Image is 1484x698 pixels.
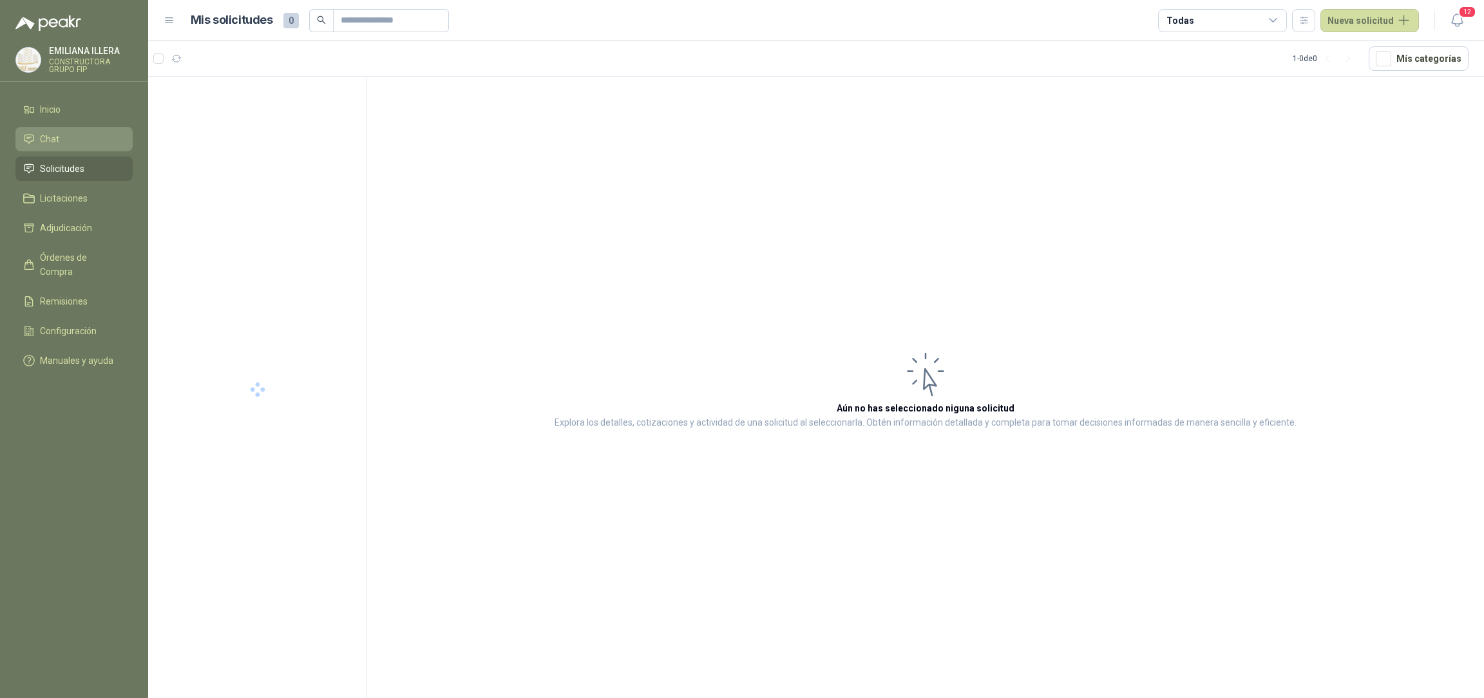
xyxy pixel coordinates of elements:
[15,127,133,151] a: Chat
[40,162,84,176] span: Solicitudes
[837,401,1014,415] h3: Aún no has seleccionado niguna solicitud
[15,216,133,240] a: Adjudicación
[1293,48,1358,69] div: 1 - 0 de 0
[191,11,273,30] h1: Mis solicitudes
[15,97,133,122] a: Inicio
[15,156,133,181] a: Solicitudes
[1166,14,1194,28] div: Todas
[40,324,97,338] span: Configuración
[15,186,133,211] a: Licitaciones
[15,245,133,284] a: Órdenes de Compra
[49,46,133,55] p: EMILIANA ILLERA
[49,58,133,73] p: CONSTRUCTORA GRUPO FIP
[15,348,133,373] a: Manuales y ayuda
[283,13,299,28] span: 0
[1445,9,1469,32] button: 12
[15,289,133,314] a: Remisiones
[1458,6,1476,18] span: 12
[40,294,88,308] span: Remisiones
[40,221,92,235] span: Adjudicación
[40,191,88,205] span: Licitaciones
[1320,9,1419,32] button: Nueva solicitud
[40,102,61,117] span: Inicio
[16,48,41,72] img: Company Logo
[15,319,133,343] a: Configuración
[555,415,1297,431] p: Explora los detalles, cotizaciones y actividad de una solicitud al seleccionarla. Obtén informaci...
[40,250,120,279] span: Órdenes de Compra
[40,354,113,368] span: Manuales y ayuda
[317,15,326,24] span: search
[15,15,81,31] img: Logo peakr
[40,132,59,146] span: Chat
[1369,46,1469,71] button: Mís categorías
